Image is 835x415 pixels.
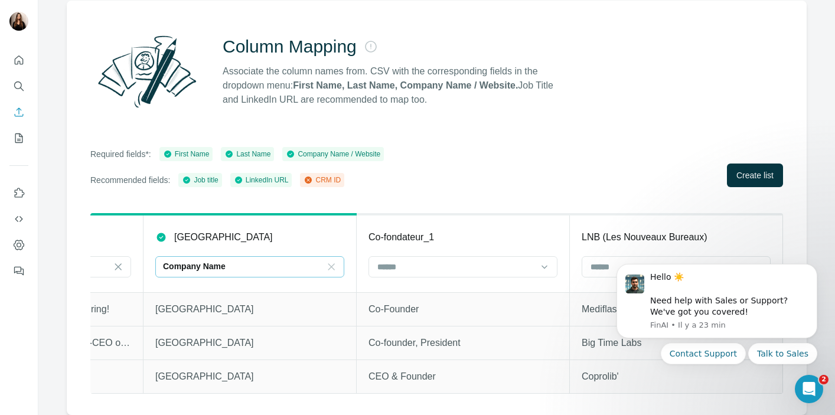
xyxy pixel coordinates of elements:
[223,64,564,107] p: Associate the column names from. CSV with the corresponding fields in the dropdown menu: Job Titl...
[155,302,344,316] p: [GEOGRAPHIC_DATA]
[90,148,151,160] p: Required fields*:
[293,80,518,90] strong: First Name, Last Name, Company Name / Website.
[155,336,344,350] p: [GEOGRAPHIC_DATA]
[9,208,28,230] button: Use Surfe API
[582,230,707,244] p: LNB (Les Nouveaux Bureaux)
[9,12,28,31] img: Avatar
[582,336,771,350] p: Big Time Labs
[9,260,28,282] button: Feedback
[582,370,771,384] p: Coprolib'
[9,128,28,149] button: My lists
[182,175,218,185] div: Job title
[224,149,270,159] div: Last Name
[163,260,226,272] p: Company Name
[795,375,823,403] iframe: Intercom live chat
[819,375,829,384] span: 2
[599,251,835,409] iframe: Intercom notifications message
[9,234,28,256] button: Dashboard
[304,175,341,185] div: CRM ID
[90,29,204,114] img: Surfe Illustration - Column Mapping
[727,164,783,187] button: Create list
[9,182,28,204] button: Use Surfe on LinkedIn
[582,302,771,316] p: Mediflash
[368,370,557,384] p: CEO & Founder
[368,302,557,316] p: Co-Founder
[174,230,273,244] p: [GEOGRAPHIC_DATA]
[368,336,557,350] p: Co-founder, President
[90,174,170,186] p: Recommended fields:
[9,102,28,123] button: Enrich CSV
[234,175,289,185] div: LinkedIn URL
[163,149,210,159] div: First Name
[9,50,28,71] button: Quick start
[286,149,380,159] div: Company Name / Website
[155,370,344,384] p: [GEOGRAPHIC_DATA]
[9,76,28,97] button: Search
[368,230,434,244] p: Co-fondateur_1
[223,36,357,57] h2: Column Mapping
[736,169,774,181] span: Create list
